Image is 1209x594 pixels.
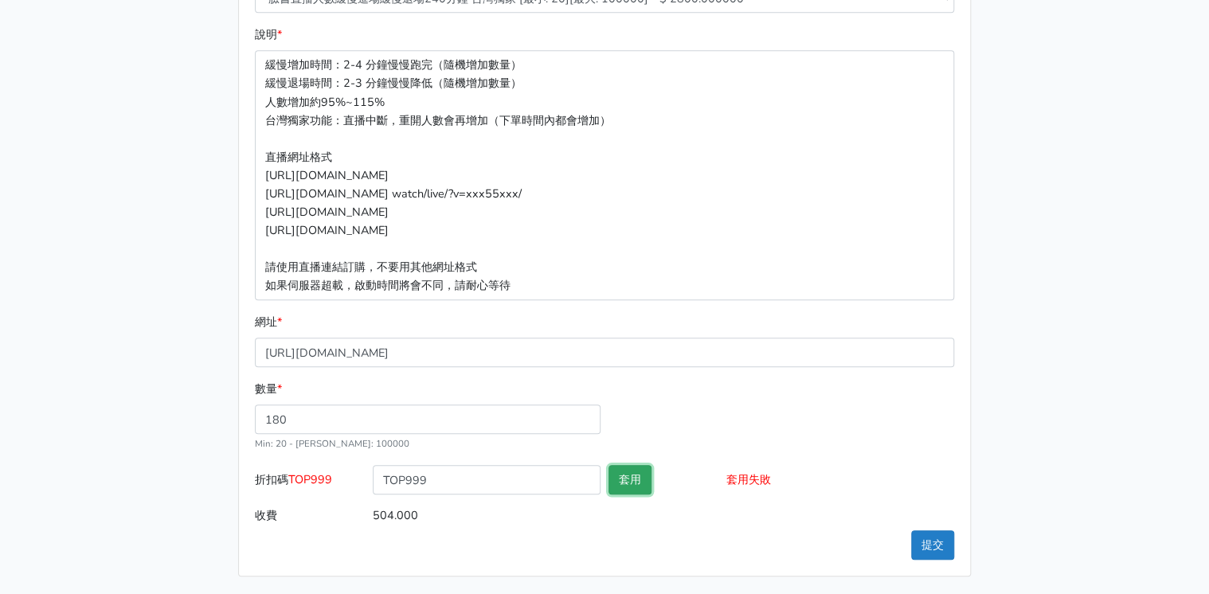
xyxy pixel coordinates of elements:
[608,465,651,494] button: 套用
[255,338,954,367] input: 這邊填入網址
[911,530,954,560] button: 提交
[255,313,282,331] label: 網址
[255,437,409,450] small: Min: 20 - [PERSON_NAME]: 100000
[251,501,369,530] label: 收費
[255,25,282,44] label: 說明
[251,465,369,501] label: 折扣碼
[255,50,954,300] p: 緩慢增加時間：2-4 分鐘慢慢跑完（隨機增加數量） 緩慢退場時間：2-3 分鐘慢慢降低（隨機增加數量） 人數增加約95%~115% 台灣獨家功能：直播中斷，重開人數會再增加（下單時間內都會增加）...
[255,380,282,398] label: 數量
[288,471,332,487] span: TOP999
